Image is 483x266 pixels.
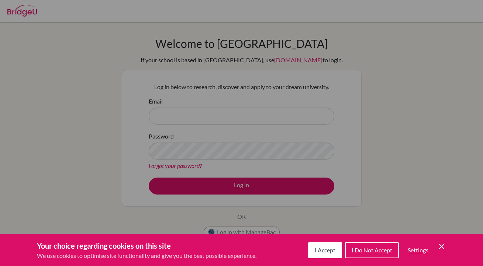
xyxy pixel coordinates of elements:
[402,243,434,258] button: Settings
[437,242,446,251] button: Save and close
[308,242,342,258] button: I Accept
[37,251,256,260] p: We use cookies to optimise site functionality and give you the best possible experience.
[352,246,392,253] span: I Do Not Accept
[37,240,256,251] h3: Your choice regarding cookies on this site
[315,246,335,253] span: I Accept
[345,242,399,258] button: I Do Not Accept
[408,246,428,253] span: Settings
